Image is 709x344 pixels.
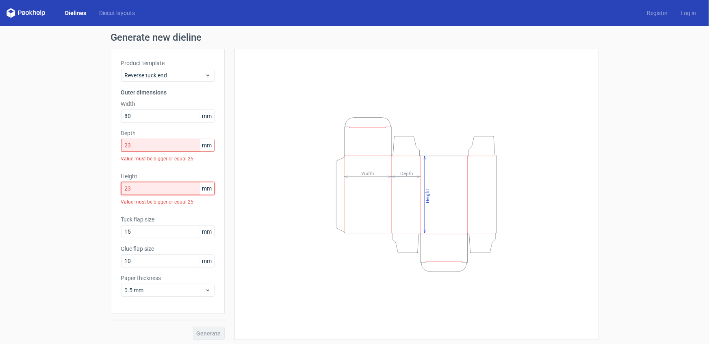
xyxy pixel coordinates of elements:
div: Value must be bigger or equal 25 [121,152,215,166]
span: mm [200,139,214,151]
span: Reverse tuck end [125,71,205,79]
label: Depth [121,129,215,137]
span: mm [200,226,214,238]
label: Width [121,100,215,108]
span: mm [200,255,214,267]
span: mm [200,110,214,122]
span: 0.5 mm [125,286,205,294]
div: Value must be bigger or equal 25 [121,195,215,209]
span: mm [200,182,214,195]
label: Tuck flap size [121,215,215,223]
label: Product template [121,59,215,67]
tspan: Height [424,189,430,203]
a: Log in [674,9,702,17]
label: Paper thickness [121,274,215,282]
tspan: Width [361,170,374,176]
h1: Generate new dieline [111,33,598,42]
label: Height [121,172,215,180]
a: Diecut layouts [93,9,141,17]
a: Register [640,9,674,17]
tspan: Depth [400,170,413,176]
h3: Outer dimensions [121,88,215,96]
a: Dielines [59,9,93,17]
label: Glue flap size [121,245,215,253]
